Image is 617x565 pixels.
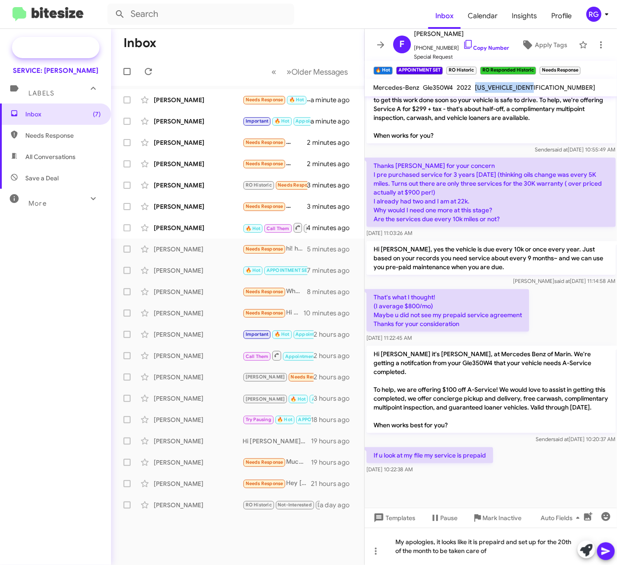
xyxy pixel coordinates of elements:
[243,265,307,275] div: If u look at my file my service is prepaid
[13,66,98,75] div: SERVICE: [PERSON_NAME]
[243,437,311,446] div: Hi [PERSON_NAME], we have A service for $299.00 or B service for $699.00 that we can honor when y...
[246,354,269,359] span: Call Them
[154,479,243,488] div: [PERSON_NAME]
[366,56,616,143] p: Hi [PERSON_NAME] it's [PERSON_NAME], at Mercedes Benz of Marin. Thanks for being our loyal custom...
[243,350,314,361] div: Hi [PERSON_NAME] . I am confirming my drop off [DATE] morning 8am . Also the loaner . I am having...
[579,7,607,22] button: RG
[123,36,156,50] h1: Inbox
[544,3,579,29] a: Profile
[505,3,544,29] span: Insights
[513,278,615,284] span: [PERSON_NAME] [DATE] 11:14:58 AM
[243,372,314,382] div: That works!
[465,510,529,526] button: Mark Inactive
[399,37,404,52] span: F
[243,201,307,211] div: I have been taking my car to a mercedes certified shop in [GEOGRAPHIC_DATA][PERSON_NAME]
[246,118,269,124] span: Important
[267,63,354,81] nav: Page navigation example
[423,510,465,526] button: Pause
[278,502,312,508] span: Not-Interested
[311,415,357,424] div: 18 hours ago
[28,89,54,97] span: Labels
[304,309,357,318] div: 10 minutes ago
[461,3,505,29] a: Calendar
[318,502,357,508] span: [PERSON_NAME]
[307,287,357,296] div: 8 minutes ago
[93,110,101,119] span: (7)
[295,118,334,124] span: Appointment Set
[243,478,311,489] div: Hey [PERSON_NAME], it looks like I may have an outstanding amount I owe MBZ Marin. Would you be t...
[366,241,616,275] p: Hi [PERSON_NAME], yes the vehicle is due every 10k or once every year. Just based on your records...
[154,117,243,126] div: [PERSON_NAME]
[154,287,243,296] div: [PERSON_NAME]
[366,158,616,227] p: Thanks [PERSON_NAME] for your concern I pre purchased service for 3 years [DATE] (thinking oils c...
[154,95,243,104] div: [PERSON_NAME]
[289,97,304,103] span: 🔥 Hot
[414,52,510,61] span: Special Request
[320,501,357,509] div: a day ago
[243,159,307,169] div: What is the quote price for the entire service?
[246,161,283,167] span: Needs Response
[154,458,243,467] div: [PERSON_NAME]
[292,67,348,77] span: Older Messages
[428,3,461,29] a: Inbox
[365,510,423,526] button: Templates
[311,479,357,488] div: 21 hours ago
[28,199,47,207] span: More
[275,331,290,337] span: 🔥 Hot
[483,510,522,526] span: Mark Inactive
[374,67,393,75] small: 🔥 Hot
[243,222,307,233] div: On my end it says that the service is due in 5K miles...
[25,152,76,161] span: All Conversations
[154,245,243,254] div: [PERSON_NAME]
[246,459,283,465] span: Needs Response
[154,266,243,275] div: [PERSON_NAME]
[243,457,311,467] div: Much appreciated.
[154,351,243,360] div: [PERSON_NAME]
[366,346,616,433] p: Hi [PERSON_NAME] it's [PERSON_NAME], at Mercedes Benz of Marin. We're getting a notifcation from ...
[267,63,282,81] button: Previous
[299,417,342,422] span: APPOINTMENT SET
[554,278,570,284] span: said at
[246,182,272,188] span: RO Historic
[246,226,261,231] span: 🔥 Hot
[540,67,581,75] small: Needs Response
[307,266,357,275] div: 7 minutes ago
[414,39,510,52] span: [PHONE_NUMBER]
[535,37,567,53] span: Apply Tags
[243,137,307,147] div: i've already done it at the one year mark [DATE] in [GEOGRAPHIC_DATA][PERSON_NAME] because that's...
[314,373,357,382] div: 2 hours ago
[414,28,510,39] span: [PERSON_NAME]
[480,67,536,75] small: RO Responded Historic
[154,394,243,403] div: [PERSON_NAME]
[243,286,307,297] div: What is the total price for the service?
[307,159,357,168] div: 2 minutes ago
[552,146,568,153] span: said at
[475,84,596,92] span: [US_VEHICLE_IDENTIFICATION_NUMBER]
[536,436,615,442] span: Sender [DATE] 10:20:37 AM
[423,84,454,92] span: Gle350W4
[154,181,243,190] div: [PERSON_NAME]
[291,396,306,402] span: 🔥 Hot
[306,226,332,231] span: RO Historic
[278,182,315,188] span: Needs Response
[243,180,307,190] div: Hi [PERSON_NAME] Yes it's time for the A service. I can do [DATE]. [PERSON_NAME]
[307,223,357,232] div: 4 minutes ago
[366,334,412,341] span: [DATE] 11:22:45 AM
[366,289,529,332] p: That's what I thought! (I average $800/mo) Maybe u did not see my prepaid service agreement Thank...
[154,223,243,232] div: [PERSON_NAME]
[154,202,243,211] div: [PERSON_NAME]
[463,44,510,51] a: Copy Number
[307,181,357,190] div: 3 minutes ago
[586,7,601,22] div: RG
[311,458,357,467] div: 19 hours ago
[314,394,357,403] div: 3 hours ago
[246,246,283,252] span: Needs Response
[246,331,269,337] span: Important
[154,159,243,168] div: [PERSON_NAME]
[267,267,310,273] span: APPOINTMENT SET
[154,309,243,318] div: [PERSON_NAME]
[295,331,334,337] span: Appointment Set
